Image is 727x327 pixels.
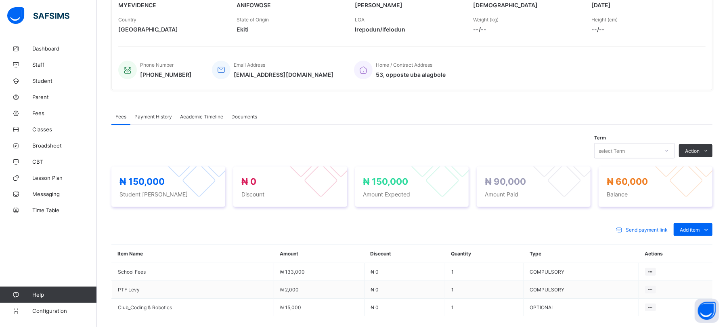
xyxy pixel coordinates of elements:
span: Club_Coding & Robotics [118,304,268,310]
span: ₦ 60,000 [607,176,648,187]
span: State of Origin [237,17,269,23]
span: [EMAIL_ADDRESS][DOMAIN_NAME] [234,71,334,78]
button: Open asap [695,299,719,323]
span: 53, opposte uba alagbole [376,71,446,78]
td: 1 [445,263,524,281]
span: Ekiti [237,26,343,33]
span: Amount Expected [363,191,461,198]
span: Help [32,291,96,298]
span: Classes [32,126,97,133]
td: COMPULSORY [524,263,639,281]
span: --/-- [473,26,579,33]
th: Actions [639,245,712,263]
span: Balance [607,191,704,198]
td: COMPULSORY [524,281,639,299]
span: [GEOGRAPHIC_DATA] [118,26,224,33]
th: Quantity [445,245,524,263]
span: [PERSON_NAME] [355,2,461,8]
span: Student [PERSON_NAME] [119,191,217,198]
span: MYEVIDENCE [118,2,224,8]
span: Email Address [234,62,265,68]
span: Height (cm) [591,17,618,23]
span: Academic Timeline [180,114,223,120]
span: --/-- [591,26,698,33]
img: safsims [7,7,69,24]
span: Home / Contract Address [376,62,432,68]
span: ₦ 0 [371,287,379,293]
span: [PHONE_NUMBER] [140,71,192,78]
th: Item Name [112,245,274,263]
span: PTF Levy [118,287,268,293]
span: LGA [355,17,365,23]
span: Weight (kg) [473,17,499,23]
span: Staff [32,61,97,68]
span: ₦ 150,000 [363,176,409,187]
span: Action [685,148,700,154]
th: Amount [274,245,364,263]
span: Fees [115,114,126,120]
span: Payment History [134,114,172,120]
span: Messaging [32,191,97,197]
span: Configuration [32,308,96,314]
span: ₦ 2,000 [280,287,299,293]
div: select Term [599,143,625,158]
span: ₦ 0 [371,304,379,310]
span: Time Table [32,207,97,213]
span: School Fees [118,269,268,275]
span: ₦ 133,000 [280,269,305,275]
span: Student [32,78,97,84]
span: [DATE] [591,2,698,8]
span: Send payment link [626,227,668,233]
th: Type [524,245,639,263]
span: [DEMOGRAPHIC_DATA] [473,2,579,8]
span: Discount [241,191,339,198]
th: Discount [365,245,445,263]
td: OPTIONAL [524,299,639,316]
span: Phone Number [140,62,174,68]
span: CBT [32,158,97,165]
span: Country [118,17,136,23]
span: Parent [32,94,97,100]
span: ₦ 150,000 [119,176,165,187]
span: Dashboard [32,45,97,52]
span: Lesson Plan [32,175,97,181]
span: Irepodun/Ifelodun [355,26,461,33]
span: ₦ 0 [241,176,256,187]
td: 1 [445,281,524,299]
td: 1 [445,299,524,316]
span: Add item [680,227,700,233]
span: Fees [32,110,97,116]
span: Term [594,135,606,141]
span: Amount Paid [485,191,582,198]
span: ₦ 15,000 [280,304,301,310]
span: ₦ 90,000 [485,176,526,187]
span: ANIFOWOSE [237,2,343,8]
span: ₦ 0 [371,269,379,275]
span: Broadsheet [32,142,97,149]
span: Documents [231,114,257,120]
